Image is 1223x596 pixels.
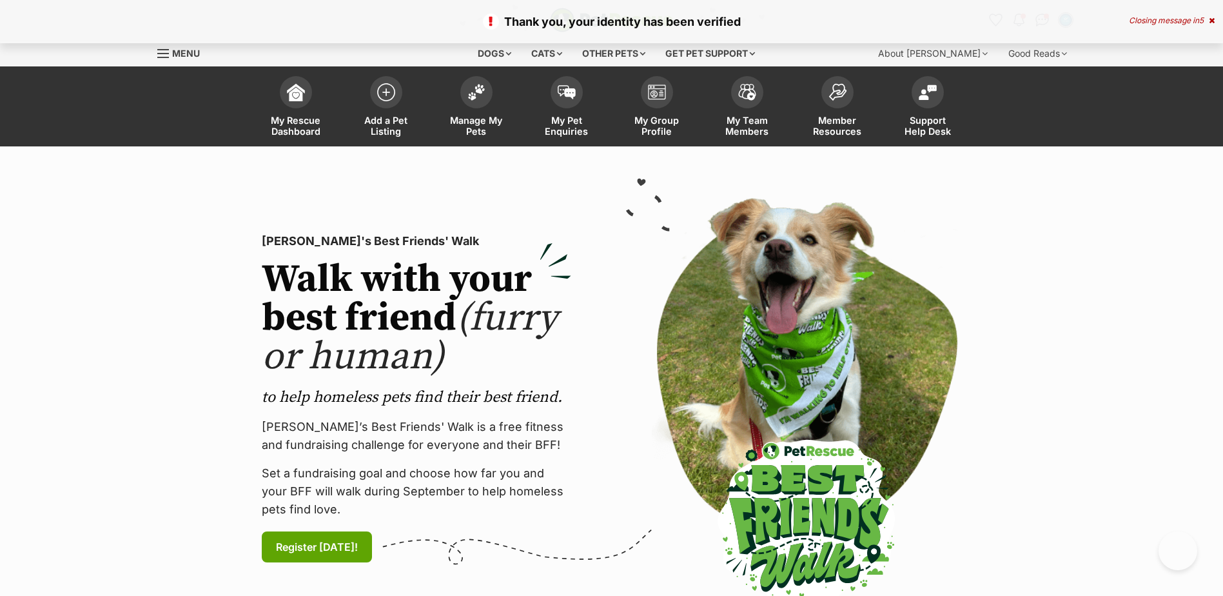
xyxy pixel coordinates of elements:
[262,294,558,381] span: (furry or human)
[808,115,866,137] span: Member Resources
[357,115,415,137] span: Add a Pet Listing
[612,70,702,146] a: My Group Profile
[287,83,305,101] img: dashboard-icon-eb2f2d2d3e046f16d808141f083e7271f6b2e854fb5c12c21221c1fb7104beca.svg
[267,115,325,137] span: My Rescue Dashboard
[172,48,200,59] span: Menu
[467,84,485,101] img: manage-my-pets-icon-02211641906a0b7f246fdf0571729dbe1e7629f14944591b6c1af311fb30b64b.svg
[431,70,522,146] a: Manage My Pets
[262,387,571,408] p: to help homeless pets find their best friend.
[522,41,571,66] div: Cats
[656,41,764,66] div: Get pet support
[251,70,341,146] a: My Rescue Dashboard
[1159,531,1197,570] iframe: Help Scout Beacon - Open
[538,115,596,137] span: My Pet Enquiries
[919,84,937,100] img: help-desk-icon-fdf02630f3aa405de69fd3d07c3f3aa587a6932b1a1747fa1d2bba05be0121f9.svg
[792,70,883,146] a: Member Resources
[558,85,576,99] img: pet-enquiries-icon-7e3ad2cf08bfb03b45e93fb7055b45f3efa6380592205ae92323e6603595dc1f.svg
[262,261,571,377] h2: Walk with your best friend
[447,115,505,137] span: Manage My Pets
[869,41,997,66] div: About [PERSON_NAME]
[262,418,571,454] p: [PERSON_NAME]’s Best Friends' Walk is a free fitness and fundraising challenge for everyone and t...
[738,84,756,101] img: team-members-icon-5396bd8760b3fe7c0b43da4ab00e1e3bb1a5d9ba89233759b79545d2d3fc5d0d.svg
[276,539,358,555] span: Register [DATE]!
[262,464,571,519] p: Set a fundraising goal and choose how far you and your BFF will walk during September to help hom...
[828,83,846,101] img: member-resources-icon-8e73f808a243e03378d46382f2149f9095a855e16c252ad45f914b54edf8863c.svg
[573,41,654,66] div: Other pets
[628,115,686,137] span: My Group Profile
[718,115,776,137] span: My Team Members
[377,83,395,101] img: add-pet-listing-icon-0afa8454b4691262ce3f59096e99ab1cd57d4a30225e0717b998d2c9b9846f56.svg
[262,232,571,250] p: [PERSON_NAME]'s Best Friends' Walk
[999,41,1076,66] div: Good Reads
[522,70,612,146] a: My Pet Enquiries
[883,70,973,146] a: Support Help Desk
[469,41,520,66] div: Dogs
[262,531,372,562] a: Register [DATE]!
[702,70,792,146] a: My Team Members
[157,41,209,64] a: Menu
[648,84,666,100] img: group-profile-icon-3fa3cf56718a62981997c0bc7e787c4b2cf8bcc04b72c1350f741eb67cf2f40e.svg
[341,70,431,146] a: Add a Pet Listing
[899,115,957,137] span: Support Help Desk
